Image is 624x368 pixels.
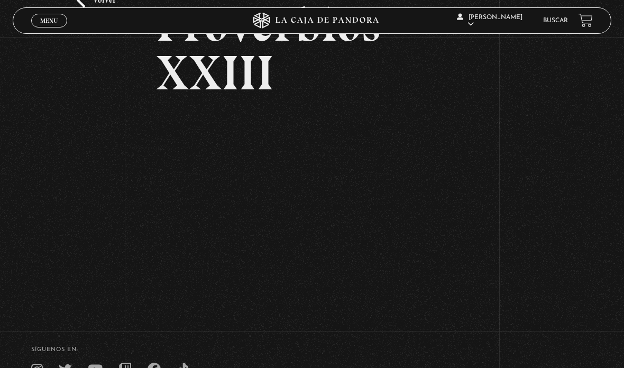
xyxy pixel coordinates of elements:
[543,17,568,24] a: Buscar
[156,113,467,288] iframe: Dailymotion video player – PROVERBIOS 23
[37,26,62,34] span: Cerrar
[457,14,522,27] span: [PERSON_NAME]
[40,17,58,24] span: Menu
[579,13,593,27] a: View your shopping cart
[31,347,593,353] h4: SÍguenos en:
